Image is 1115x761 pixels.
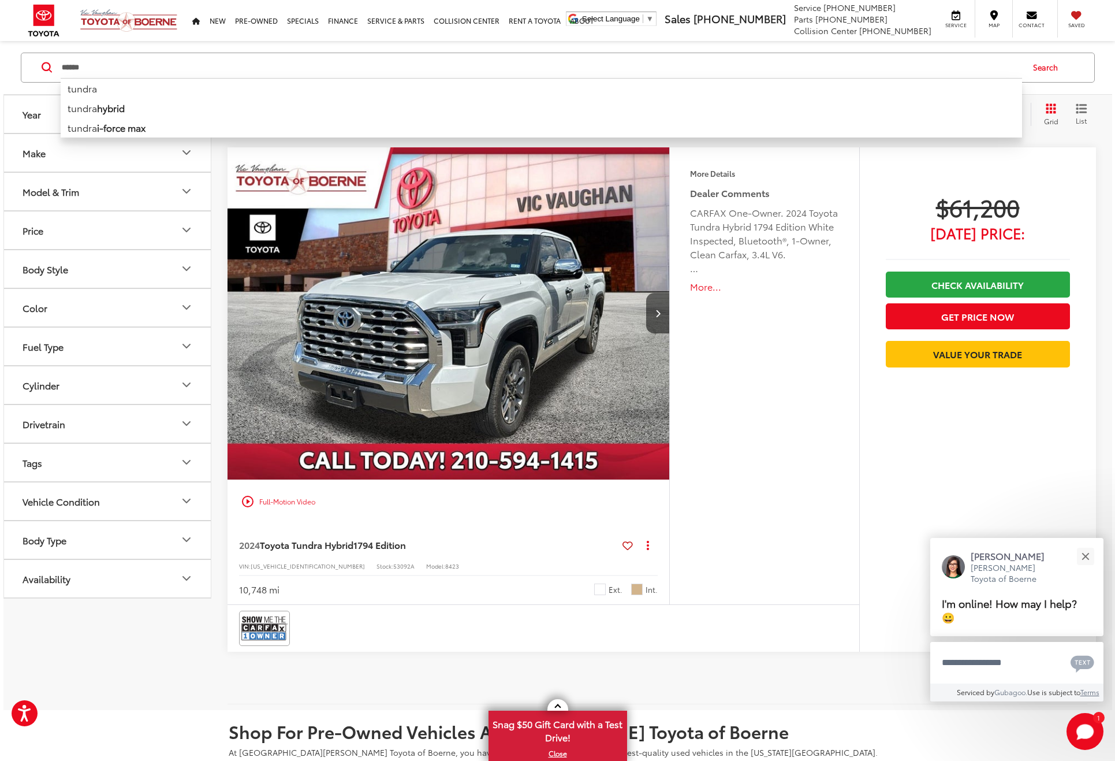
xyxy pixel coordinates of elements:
div: Price [23,225,43,236]
button: Toggle Chat Window [1066,713,1103,750]
button: Actions [637,535,658,555]
div: Fuel Type [23,341,64,352]
div: 10,748 mi [239,583,279,596]
button: ColorColor [4,289,212,326]
span: [US_VEHICLE_IDENTIFICATION_NUMBER] [251,562,365,570]
a: 2024 Toyota Tundra Hybrid 1794 Edition2024 Toyota Tundra Hybrid 1794 Edition2024 Toyota Tundra Hy... [227,147,671,480]
div: Drivetrain [23,418,65,429]
span: Service [943,21,969,29]
input: Search by Make, Model, or Keyword [61,54,1022,81]
span: Stock: [376,562,393,570]
span: Snag $50 Gift Card with a Test Drive! [490,712,626,747]
div: Tags [23,457,42,468]
button: Fuel TypeFuel Type [4,328,212,365]
a: Select Language​ [582,14,654,23]
button: Close [1073,544,1098,569]
div: 2024 Toyota Tundra Hybrid 1794 Edition 0 [227,147,671,480]
div: Cylinder [23,380,59,391]
div: Vehicle Condition [23,496,100,507]
button: AvailabilityAvailability [4,560,212,597]
h2: Shop For Pre-Owned Vehicles At [PERSON_NAME] Toyota of Boerne [229,722,887,741]
span: Grid [1044,116,1058,126]
h4: More Details [690,169,838,177]
button: TagsTags [4,444,212,481]
button: Body TypeBody Type [4,521,212,559]
p: [PERSON_NAME] Toyota of Boerne [971,562,1056,585]
p: [PERSON_NAME] [971,550,1056,562]
button: Chat with SMS [1067,649,1098,675]
button: Vehicle ConditionVehicle Condition [4,482,212,520]
div: Close[PERSON_NAME][PERSON_NAME] Toyota of BoerneI'm online! How may I help? 😀Type your messageCha... [930,538,1103,701]
button: Search [1022,53,1075,82]
button: More... [690,280,838,294]
h5: Dealer Comments [690,186,838,200]
button: PricePrice [4,211,212,249]
span: ▼ [646,14,654,23]
span: Parts [794,13,813,25]
div: Drivetrain [180,417,193,431]
button: Next image [646,293,669,333]
span: Serviced by [957,687,994,697]
div: Body Style [180,262,193,276]
img: Vic Vaughan Toyota of Boerne [80,9,178,32]
button: Get Price Now [886,303,1070,329]
span: 2024 [239,538,260,551]
img: 2024 Toyota Tundra Hybrid 1794 Edition [227,147,671,481]
div: Color [23,302,47,313]
div: Tags [180,456,193,470]
a: Gubagoo. [994,687,1027,697]
div: Cylinder [180,378,193,392]
div: Price [180,224,193,237]
span: List [1076,116,1087,125]
a: Check Availability [886,272,1070,298]
button: MakeMake [4,134,212,172]
span: Map [981,21,1006,29]
a: Terms [1080,687,1099,697]
span: Int. [646,584,658,595]
span: dropdown dots [647,540,649,550]
button: Body StyleBody Style [4,250,212,288]
svg: Text [1071,654,1094,673]
button: YearYear [4,95,212,133]
div: Vehicle Condition [180,495,193,508]
span: VIN: [239,562,251,570]
span: 1794 Edition [353,538,406,551]
span: I'm online! How may I help? 😀 [942,595,1077,625]
span: $61,200 [886,192,1070,221]
button: Model & TrimModel & Trim [4,173,212,210]
span: [DATE] Price: [886,227,1070,239]
span: [PHONE_NUMBER] [859,25,931,36]
div: CARFAX One-Owner. 2024 Toyota Tundra Hybrid 1794 Edition White Inspected, Bluetooth®, 1-Owner, Cl... [690,206,838,275]
b: hybrid [97,101,125,114]
div: Year [23,109,41,120]
b: i-force max [97,121,146,134]
span: Service [794,2,821,13]
li: tundra [61,78,1022,98]
svg: Start Chat [1066,713,1103,750]
span: Sales [665,11,691,26]
span: Model: [426,562,445,570]
li: tundra [61,118,1022,138]
span: White [594,584,606,595]
span: Select Language [582,14,640,23]
div: Body Style [23,263,68,274]
span: [PHONE_NUMBER] [823,2,896,13]
span: Toyota Tundra Hybrid [260,538,353,551]
div: Availability [23,573,70,584]
div: Fuel Type [180,340,193,354]
span: [PHONE_NUMBER] [693,11,786,26]
span: 1 [1097,715,1100,720]
span: Collision Center [794,25,857,36]
div: Make [180,146,193,160]
button: DrivetrainDrivetrain [4,405,212,443]
div: Make [23,147,46,158]
div: Availability [180,572,193,586]
span: Saved [1064,21,1089,29]
span: [PHONE_NUMBER] [815,13,887,25]
span: Saddle Tan [631,584,643,595]
span: Contact [1019,21,1045,29]
div: Model & Trim [23,186,79,197]
a: 2024Toyota Tundra Hybrid1794 Edition [239,539,618,551]
span: 8423 [445,562,459,570]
